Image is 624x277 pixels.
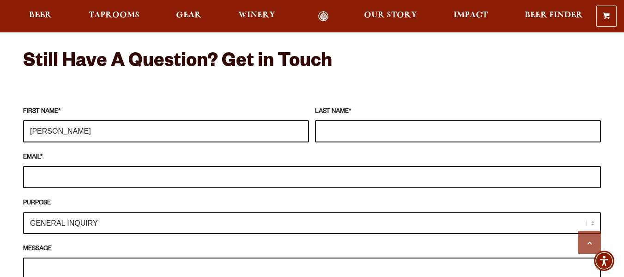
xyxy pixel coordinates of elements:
[83,11,145,22] a: Taprooms
[23,153,601,163] label: EMAIL
[23,11,58,22] a: Beer
[238,12,275,19] span: Winery
[23,198,601,209] label: PURPOSE
[170,11,207,22] a: Gear
[364,12,417,19] span: Our Story
[578,231,601,254] a: Scroll to top
[315,107,601,117] label: LAST NAME
[40,154,42,161] abbr: required
[525,12,583,19] span: Beer Finder
[23,244,601,254] label: MESSAGE
[594,251,614,271] div: Accessibility Menu
[448,11,494,22] a: Impact
[306,11,341,22] a: Odell Home
[23,52,601,74] h2: Still Have A Question? Get in Touch
[454,12,488,19] span: Impact
[58,109,61,115] abbr: required
[89,12,139,19] span: Taprooms
[519,11,589,22] a: Beer Finder
[349,109,351,115] abbr: required
[23,107,309,117] label: FIRST NAME
[358,11,423,22] a: Our Story
[176,12,201,19] span: Gear
[232,11,281,22] a: Winery
[29,12,52,19] span: Beer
